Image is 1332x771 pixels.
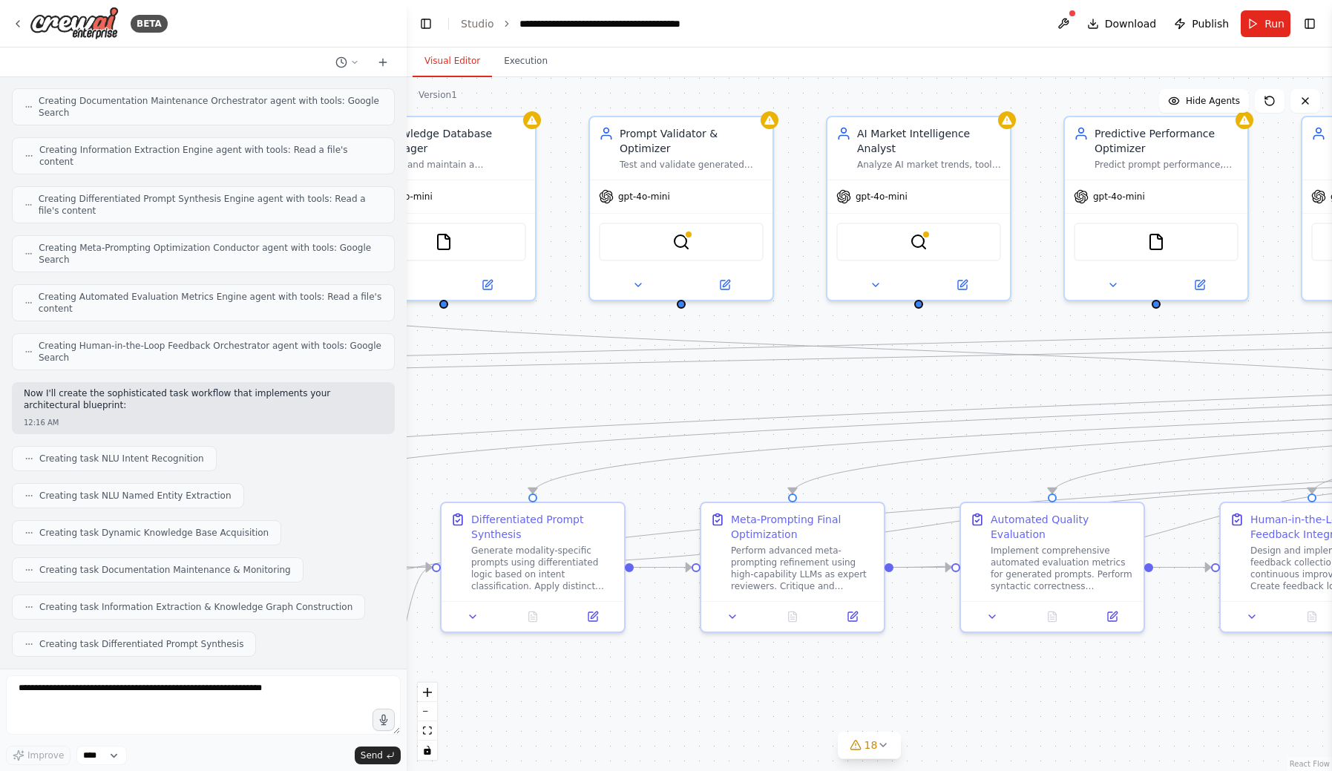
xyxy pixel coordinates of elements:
[827,608,878,626] button: Open in side panel
[371,53,395,71] button: Start a new chat
[131,15,168,33] div: BETA
[39,564,291,576] span: Creating task Documentation Maintenance & Monitoring
[39,242,382,266] span: Creating Meta-Prompting Optimization Conductor agent with tools: Google Search
[1192,16,1229,31] span: Publish
[1063,116,1249,301] div: Predictive Performance OptimizerPredict prompt performance, estimate success rates, and optimize ...
[1021,608,1084,626] button: No output available
[418,683,437,702] button: zoom in
[440,502,626,633] div: Differentiated Prompt SynthesisGenerate modality-specific prompts using differentiated logic base...
[920,276,1004,294] button: Open in side panel
[672,233,690,251] img: SerplyWebSearchTool
[24,388,383,411] p: Now I'll create the sophisticated task workflow that implements your architectural blueprint:
[471,512,615,542] div: Differentiated Prompt Synthesis
[1299,13,1320,34] button: Show right sidebar
[761,608,824,626] button: No output available
[959,502,1145,633] div: Automated Quality EvaluationImplement comprehensive automated evaluation metrics for generated pr...
[461,18,494,30] a: Studio
[1093,191,1145,203] span: gpt-4o-mini
[856,191,908,203] span: gpt-4o-mini
[418,741,437,760] button: toggle interactivity
[39,490,232,502] span: Creating task NLU Named Entity Extraction
[1153,560,1211,575] g: Edge from 9233a0a6-6ebe-4b5e-85f8-89c7c6ad5237 to a68cf5e6-75e7-4395-8a35-3e2c27935fa5
[39,340,382,364] span: Creating Human-in-the-Loop Feedback Orchestrator agent with tools: Google Search
[413,46,492,77] button: Visual Editor
[361,749,383,761] span: Send
[418,683,437,760] div: React Flow controls
[418,721,437,741] button: fit view
[991,512,1135,542] div: Automated Quality Evaluation
[826,116,1011,301] div: AI Market Intelligence AnalystAnalyze AI market trends, tool performance metrics, cost comparison...
[329,53,365,71] button: Switch to previous chat
[1086,608,1138,626] button: Open in side panel
[700,502,885,633] div: Meta-Prompting Final OptimizationPerform advanced meta-prompting refinement using high-capability...
[731,512,875,542] div: Meta-Prompting Final Optimization
[1095,159,1239,171] div: Predict prompt performance, estimate success rates, and optimize prompts using AI-driven analysis...
[39,601,352,613] span: Creating task Information Extraction & Knowledge Graph Construction
[502,608,565,626] button: No output available
[373,709,395,731] button: Click to speak your automation idea
[910,233,928,251] img: SerplyWebSearchTool
[618,191,670,203] span: gpt-4o-mini
[39,144,382,168] span: Creating Information Extraction Engine agent with tools: Read a file's content
[1158,276,1241,294] button: Open in side panel
[445,276,529,294] button: Open in side panel
[1186,95,1240,107] span: Hide Agents
[1264,16,1285,31] span: Run
[24,417,383,428] div: 12:16 AM
[382,159,526,171] div: Build and maintain a comprehensive database of AI tools, their documentation, parameters, and pro...
[27,749,64,761] span: Improve
[418,702,437,721] button: zoom out
[30,7,119,40] img: Logo
[471,545,615,592] div: Generate modality-specific prompts using differentiated logic based on intent classification. App...
[620,159,764,171] div: Test and validate generated prompts against tool specifications, check for completeness, and opti...
[39,95,382,119] span: Creating Documentation Maintenance Orchestrator agent with tools: Google Search
[683,276,767,294] button: Open in side panel
[382,126,526,156] div: Knowledge Database Manager
[39,291,382,315] span: Creating Automated Evaluation Metrics Engine agent with tools: Read a file's content
[1241,10,1290,37] button: Run
[1168,10,1235,37] button: Publish
[634,560,692,575] g: Edge from 1cb72a5d-5819-4277-bc21-a4242c893f12 to d2b63ca5-f7c8-42ef-89ea-3c6249db6150
[588,116,774,301] div: Prompt Validator & OptimizerTest and validate generated prompts against tool specifications, chec...
[351,116,537,301] div: Knowledge Database ManagerBuild and maintain a comprehensive database of AI tools, their document...
[419,89,457,101] div: Version 1
[991,545,1135,592] div: Implement comprehensive automated evaluation metrics for generated prompts. Perform syntactic cor...
[731,545,875,592] div: Perform advanced meta-prompting refinement using high-capability LLMs as expert reviewers. Critiq...
[567,608,618,626] button: Open in side panel
[6,746,70,765] button: Improve
[620,126,764,156] div: Prompt Validator & Optimizer
[39,193,382,217] span: Creating Differentiated Prompt Synthesis Engine agent with tools: Read a file's content
[838,732,902,759] button: 18
[1147,233,1165,251] img: FileReadTool
[857,126,1001,156] div: AI Market Intelligence Analyst
[39,527,269,539] span: Creating task Dynamic Knowledge Base Acquisition
[355,747,401,764] button: Send
[461,16,686,31] nav: breadcrumb
[39,453,204,465] span: Creating task NLU Intent Recognition
[1159,89,1249,113] button: Hide Agents
[1290,760,1330,768] a: React Flow attribution
[39,638,243,650] span: Creating task Differentiated Prompt Synthesis
[1095,126,1239,156] div: Predictive Performance Optimizer
[1105,16,1157,31] span: Download
[857,159,1001,171] div: Analyze AI market trends, tool performance metrics, cost comparisons, and emerging technologies. ...
[865,738,878,752] span: 18
[492,46,560,77] button: Execution
[416,13,436,34] button: Hide left sidebar
[893,560,951,575] g: Edge from d2b63ca5-f7c8-42ef-89ea-3c6249db6150 to 9233a0a6-6ebe-4b5e-85f8-89c7c6ad5237
[1081,10,1163,37] button: Download
[435,233,453,251] img: FileReadTool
